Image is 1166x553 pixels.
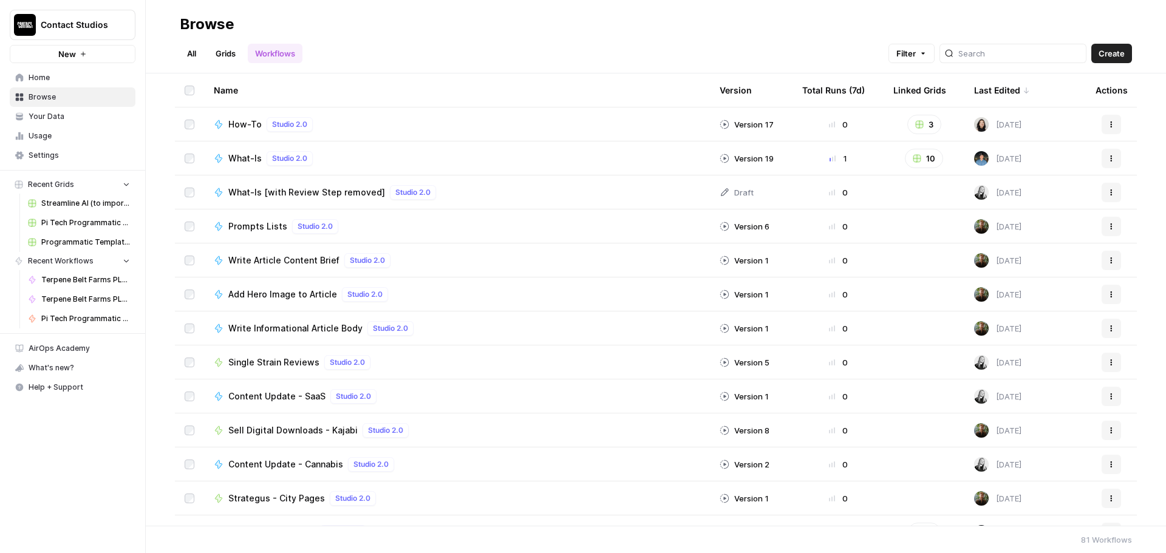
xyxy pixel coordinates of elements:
a: How-ToStudio 2.0 [214,117,700,132]
div: Actions [1096,73,1128,107]
a: Your Data [10,107,135,126]
span: Write Informational Article Body [228,322,363,334]
a: Strategus - City PagesStudio 2.0 [214,491,700,506]
img: ioa2wpdmx8t19ywr585njsibr5hv [974,389,989,404]
span: Strategus - City Pages [228,492,325,504]
img: t5ef5oef8zpw1w4g2xghobes91mw [974,117,989,132]
div: Version 1 [720,288,769,300]
img: 5maotr4l3dpmem4ucatv1zj7ommq [974,525,989,540]
div: Total Runs (7d) [802,73,865,107]
span: Content Update - SaaS [228,390,326,402]
a: Streamline AI (to import) - Streamline AI Import.csv [22,194,135,213]
span: Studio 2.0 [368,425,403,436]
div: 0 [802,322,874,334]
div: [DATE] [974,389,1021,404]
div: [DATE] [974,151,1021,166]
a: Sell Digital Downloads - KajabiStudio 2.0 [214,423,700,438]
span: Programmatic Template [llm + perplexity for] - AirOps - llm + perplexity for.csv [41,237,130,248]
span: Home [29,72,130,83]
a: Browse [10,87,135,107]
span: Studio 2.0 [336,391,371,402]
a: What-Is (No Review)Studio 2.0 [214,525,700,540]
span: Browse [29,92,130,103]
div: Browse [180,15,234,34]
img: vlbh6tvzzzm1xxij3znetyf2jnu7 [974,287,989,302]
a: Home [10,68,135,87]
div: [DATE] [974,253,1021,268]
span: Contact Studios [41,19,114,31]
button: Workspace: Contact Studios [10,10,135,40]
button: What's new? [10,358,135,378]
img: vlbh6tvzzzm1xxij3znetyf2jnu7 [974,321,989,336]
div: Linked Grids [893,73,946,107]
span: Studio 2.0 [335,493,370,504]
span: Studio 2.0 [272,119,307,130]
img: ioa2wpdmx8t19ywr585njsibr5hv [974,355,989,370]
span: Your Data [29,111,130,122]
span: Studio 2.0 [347,289,383,300]
div: Version 6 [720,220,769,232]
div: [DATE] [974,423,1021,438]
img: 5maotr4l3dpmem4ucatv1zj7ommq [974,151,989,166]
a: Content Update - SaaSStudio 2.0 [214,389,700,404]
button: Create [1091,44,1132,63]
a: Write Informational Article BodyStudio 2.0 [214,321,700,336]
span: Studio 2.0 [298,221,333,232]
img: vlbh6tvzzzm1xxij3znetyf2jnu7 [974,253,989,268]
a: All [180,44,203,63]
div: Version 2 [720,458,769,470]
div: 0 [802,492,874,504]
button: Filter [888,44,935,63]
a: Terpene Belt Farms PLP Descriptions (Text Output) [22,270,135,290]
img: vlbh6tvzzzm1xxij3znetyf2jnu7 [974,423,989,438]
a: Single Strain ReviewsStudio 2.0 [214,355,700,370]
button: New [10,45,135,63]
div: What's new? [10,359,135,377]
span: Filter [896,47,916,59]
span: AirOps Academy [29,343,130,354]
button: Recent Workflows [10,252,135,270]
div: Name [214,73,700,107]
div: [DATE] [974,219,1021,234]
div: 81 Workflows [1081,534,1132,546]
div: [DATE] [974,185,1021,200]
a: Content Update - CannabisStudio 2.0 [214,457,700,472]
a: Usage [10,126,135,146]
div: [DATE] [974,355,1021,370]
span: Content Update - Cannabis [228,458,343,470]
div: Version 1 [720,492,769,504]
span: How-To [228,118,262,131]
div: Version 1 [720,390,769,402]
input: Search [958,47,1081,59]
a: Add Hero Image to ArticleStudio 2.0 [214,287,700,302]
span: Studio 2.0 [373,323,408,334]
span: Terpene Belt Farms PLP Descriptions (Text Output) [41,274,130,285]
a: What-IsStudio 2.0 [214,151,700,166]
span: Usage [29,131,130,141]
span: Pi Tech Programmatic Service pages Grid [41,217,130,228]
div: [DATE] [974,321,1021,336]
button: Recent Grids [10,175,135,194]
span: Studio 2.0 [395,187,431,198]
div: [DATE] [974,525,1021,540]
div: Draft [720,186,754,198]
span: Single Strain Reviews [228,356,319,368]
div: 0 [802,186,874,198]
span: Write Article Content Brief [228,254,339,266]
div: 0 [802,356,874,368]
span: Prompts Lists [228,220,287,232]
button: 10 [905,149,943,168]
span: Terpene Belt Farms PLP Descriptions (v1) [41,294,130,305]
button: 3 [907,115,941,134]
span: Sell Digital Downloads - Kajabi [228,424,358,436]
img: Contact Studios Logo [14,14,36,36]
span: Recent Workflows [28,256,94,266]
span: Streamline AI (to import) - Streamline AI Import.csv [41,198,130,209]
span: Pi Tech Programmatic Service pages [41,313,130,324]
div: 0 [802,254,874,266]
div: Version [720,73,752,107]
div: Version 1 [720,254,769,266]
div: Last Edited [974,73,1030,107]
div: Version 5 [720,356,769,368]
span: Add Hero Image to Article [228,288,337,300]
